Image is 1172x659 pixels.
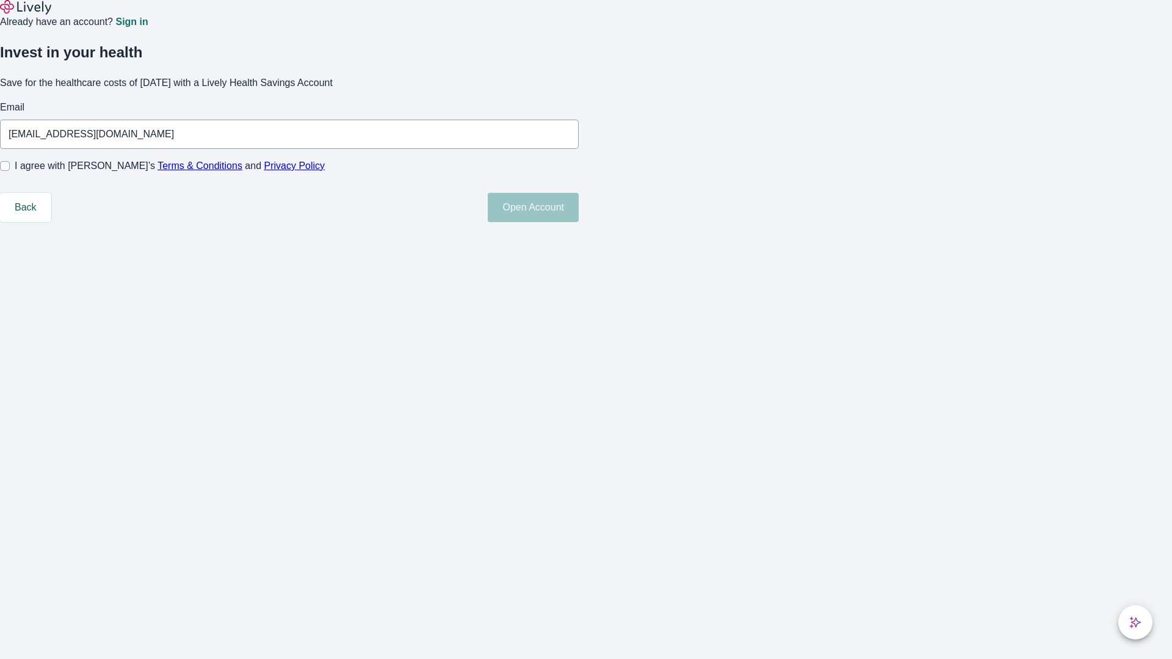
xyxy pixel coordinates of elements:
span: I agree with [PERSON_NAME]’s and [15,159,325,173]
a: Privacy Policy [264,160,325,171]
a: Sign in [115,17,148,27]
a: Terms & Conditions [157,160,242,171]
button: chat [1118,605,1152,639]
svg: Lively AI Assistant [1129,616,1141,628]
